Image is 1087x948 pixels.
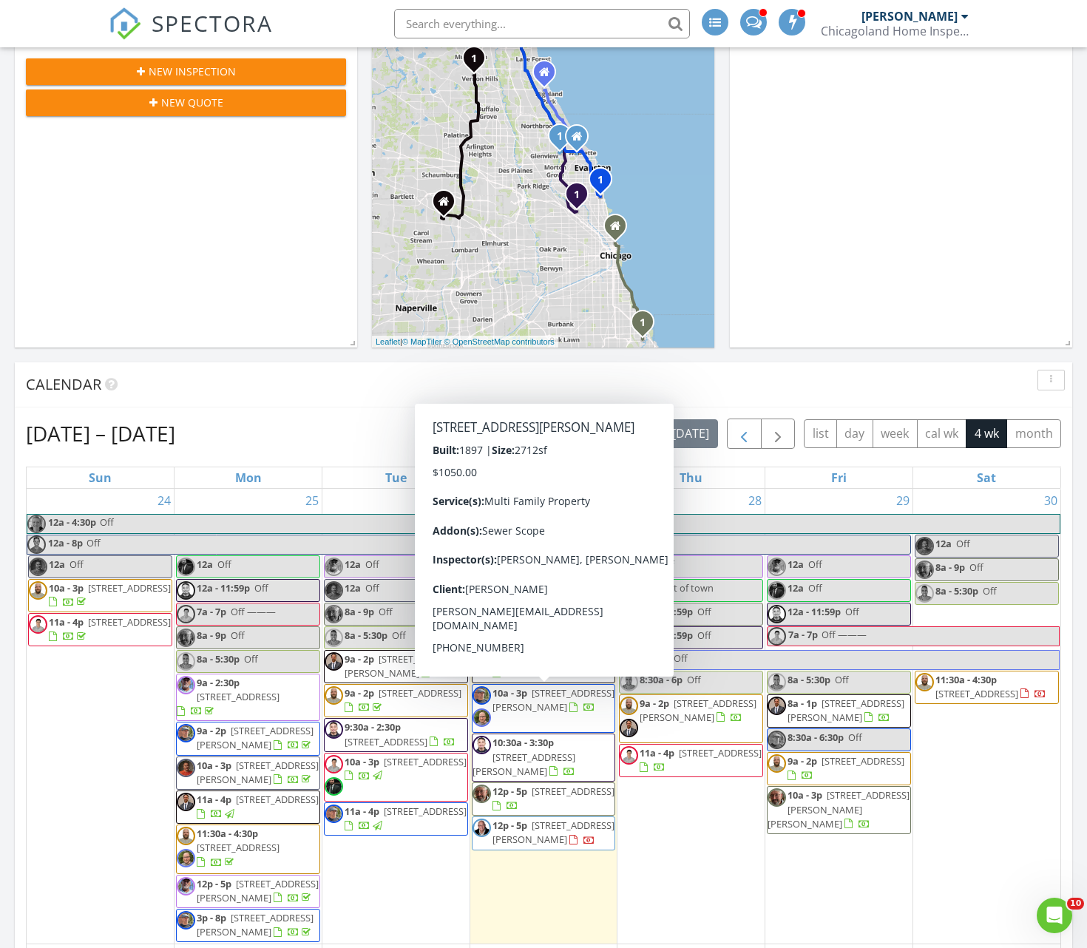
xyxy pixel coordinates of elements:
button: [DATE] [664,419,718,448]
span: 12a - 11:59p [197,581,250,595]
a: 11:30a - 4:30p [STREET_ADDRESS] [935,673,1046,700]
img: dominick_headshot.png [325,629,343,647]
img: b5fb512af8424afa9ed01bc4218aaf42.png [177,676,195,694]
a: 9a - 2p [STREET_ADDRESS] [324,684,468,717]
img: image.jpg [473,686,491,705]
a: 3p - 8p [STREET_ADDRESS][PERSON_NAME] [176,909,320,942]
span: [STREET_ADDRESS][PERSON_NAME] [492,686,614,714]
a: Go to August 28, 2025 [745,489,765,512]
span: Off [697,605,711,618]
span: 9a - 2p [197,724,226,737]
a: 10a - 3p [STREET_ADDRESS] [345,755,467,782]
span: [STREET_ADDRESS][PERSON_NAME] [640,697,756,724]
span: 8a - 9p [197,629,226,642]
i: 1 [471,54,477,64]
span: 12a [49,558,65,571]
span: [STREET_ADDRESS][PERSON_NAME] [197,724,314,751]
img: img_3229.jpeg [473,581,491,600]
a: 9a - 2p [STREET_ADDRESS][PERSON_NAME] [619,694,763,743]
img: img_1565.jpg [768,697,786,715]
a: 11a - 4p [STREET_ADDRESS] [28,613,172,646]
img: 20220513_102516.png [29,581,47,600]
img: jordan_headshot.png [27,535,46,554]
span: [STREET_ADDRESS] [88,581,171,595]
a: 10a - 3p [STREET_ADDRESS] [49,581,171,609]
span: Calendar [26,374,101,394]
a: Wednesday [528,467,559,488]
span: 7a - 7p [197,605,226,618]
span: 12a - 8p [47,535,84,554]
a: Tuesday [382,467,410,488]
a: 9:30a - 2:30p [STREET_ADDRESS] [345,720,456,748]
a: © OpenStreetMap contributors [444,337,555,346]
button: 4 wk [966,419,1007,448]
span: 7a - 7p [788,627,819,646]
span: 10:30a - 3:30p [492,736,554,749]
a: Monday [232,467,265,488]
a: 10a - 3p [STREET_ADDRESS] [28,579,172,612]
a: 11a - 4p [STREET_ADDRESS] [345,805,467,832]
span: Off [845,605,859,618]
span: [STREET_ADDRESS] [384,755,467,768]
span: 8a - 5p [640,651,671,669]
img: img_1565.jpg [473,652,491,671]
td: Go to August 24, 2025 [27,489,175,944]
a: Go to August 29, 2025 [893,489,912,512]
span: 11a - 4p [345,805,379,818]
img: dominick_headshot.png [915,584,934,603]
a: 9a - 2:30p [STREET_ADDRESS] [177,676,280,717]
a: 9a - 2p [STREET_ADDRESS] [788,754,904,782]
span: 10a - 3p [788,788,822,802]
img: b5fb512af8424afa9ed01bc4218aaf42.png [473,558,491,576]
img: dominick_headshot.png [768,673,786,691]
a: 10a - 3p [STREET_ADDRESS][PERSON_NAME] [472,684,616,733]
td: Go to August 27, 2025 [470,489,617,944]
span: Off [969,561,983,574]
td: Go to August 30, 2025 [912,489,1060,944]
img: b5fb512af8424afa9ed01bc4218aaf42.png [177,877,195,895]
img: img_3229.jpeg [177,759,195,777]
a: Leaflet [376,337,400,346]
span: [STREET_ADDRESS] [197,690,280,703]
span: 12a [492,558,509,571]
span: 9a - 2p [788,754,817,768]
span: [STREET_ADDRESS][PERSON_NAME] [197,877,319,904]
span: 12p - 5p [492,785,527,798]
div: 7213 Daybreak Ln, Long Grove, IL 60060 [474,58,483,67]
span: [STREET_ADDRESS] [935,687,1018,700]
span: Off [254,581,268,595]
a: 9a - 2p [STREET_ADDRESS] [472,650,616,683]
div: 124 Brewster Court, Unit C, Bloomingdale IL 60108 [444,201,453,210]
a: 12p - 5p [STREET_ADDRESS][PERSON_NAME] [472,816,616,850]
a: 10:30a - 3:30p [STREET_ADDRESS][PERSON_NAME] [473,736,575,777]
button: Previous [727,419,762,449]
span: 8:30a - 6:30p [788,731,844,744]
span: 8a - 9p [935,561,965,574]
span: 12a - 11:59p [788,605,841,618]
span: 12a [640,558,656,571]
img: img_8898.jpg [620,651,638,669]
input: Search everything... [394,9,690,38]
span: [STREET_ADDRESS][PERSON_NAME] [197,759,319,786]
i: 1 [597,175,603,186]
img: 20220513_102516.png [620,697,638,715]
button: day [836,419,873,448]
div: 980 N Michigan Ave, Suite 1400, Chicago Illinois 60611 [615,226,624,234]
span: 8:30a - 6p [640,673,683,686]
a: 10a - 3p [STREET_ADDRESS][PERSON_NAME][PERSON_NAME] [767,786,911,834]
img: vm_headshot.png [620,746,638,765]
img: 894d8c1dee954c1f9a17de4fffdd163f.jpeg [915,561,934,579]
span: Out of town [660,581,714,595]
img: img_2459.png [620,629,638,647]
span: 10a - 3p [345,755,379,768]
a: 11a - 4p [STREET_ADDRESS] [324,802,468,836]
span: [STREET_ADDRESS][PERSON_NAME] [492,819,614,846]
img: img_2459.png [177,581,195,600]
span: 8a - 5:30p [935,584,978,597]
span: 10a - 3p [49,581,84,595]
span: 11a - 4p [49,615,84,629]
span: 12a [788,581,804,595]
span: Off [848,731,862,744]
img: img_3229.jpeg [915,537,934,555]
span: Off [697,629,711,642]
